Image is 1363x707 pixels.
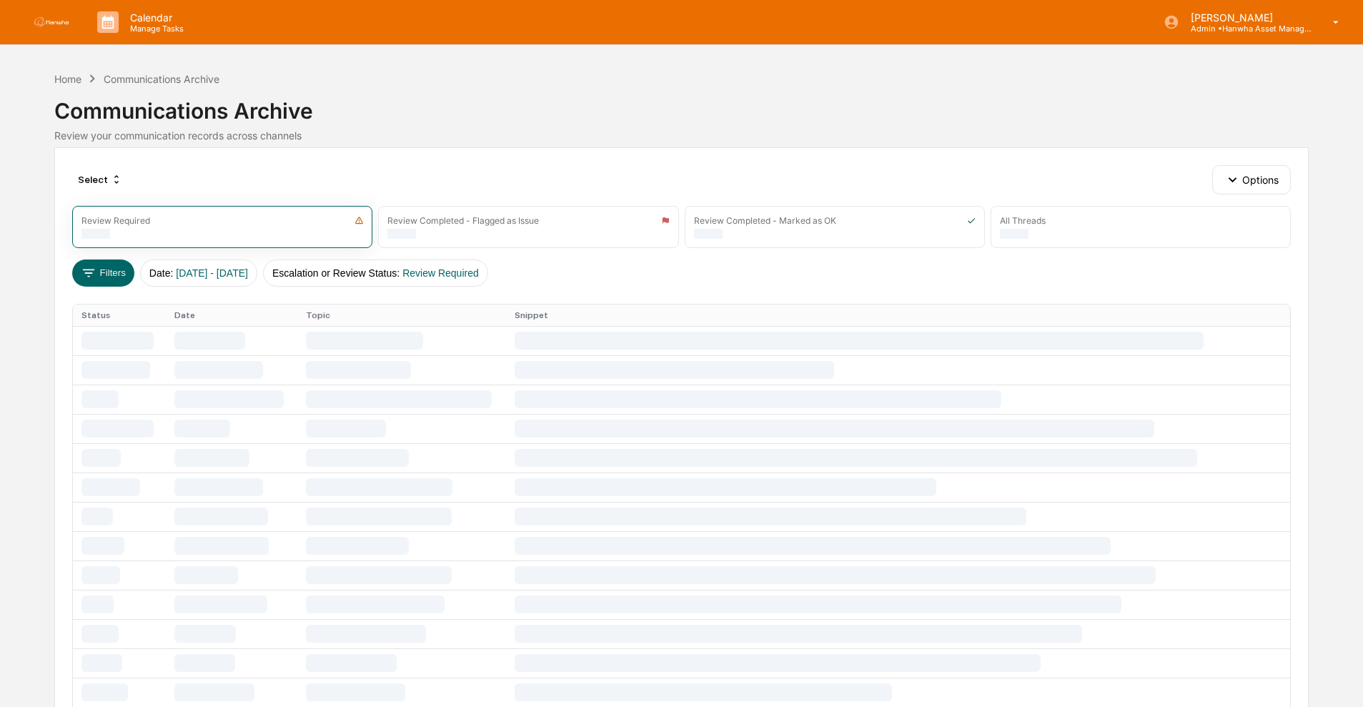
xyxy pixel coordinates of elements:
div: All Threads [1000,215,1046,226]
div: Select [72,168,128,191]
div: Communications Archive [104,73,219,85]
p: Admin • Hanwha Asset Management ([GEOGRAPHIC_DATA]) Ltd. [1179,24,1312,34]
div: Communications Archive [54,86,1308,124]
th: Date [166,305,297,326]
th: Topic [297,305,505,326]
img: logo [34,17,69,26]
img: icon [355,216,364,225]
span: [DATE] - [DATE] [176,267,248,279]
img: icon [661,216,670,225]
div: Review Required [81,215,150,226]
span: Review Required [402,267,479,279]
p: Calendar [119,11,191,24]
th: Status [73,305,166,326]
button: Options [1212,165,1290,194]
button: Escalation or Review Status:Review Required [263,259,488,287]
div: Home [54,73,81,85]
th: Snippet [506,305,1290,326]
button: Date:[DATE] - [DATE] [140,259,257,287]
img: icon [967,216,976,225]
button: Filters [72,259,134,287]
div: Review your communication records across channels [54,129,1308,142]
div: Review Completed - Marked as OK [694,215,836,226]
p: [PERSON_NAME] [1179,11,1312,24]
p: Manage Tasks [119,24,191,34]
div: Review Completed - Flagged as Issue [387,215,539,226]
